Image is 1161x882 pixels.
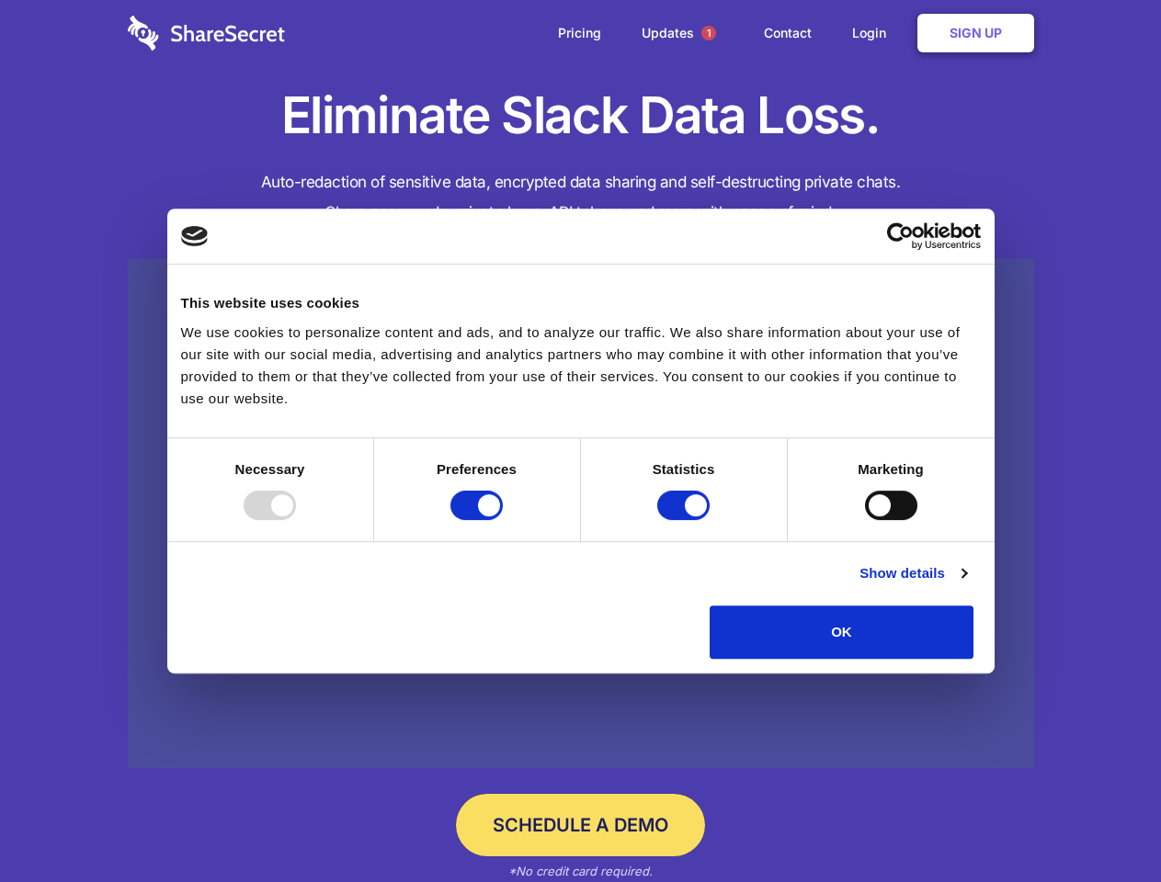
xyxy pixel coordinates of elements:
button: OK [710,605,973,659]
a: Wistia video thumbnail [128,259,1034,769]
a: Usercentrics Cookiebot - opens in a new window [820,222,981,250]
img: logo-wordmark-white-trans-d4663122ce5f474addd5e946df7df03e33cb6a1c49d2221995e7729f52c070b2.svg [128,16,285,51]
h1: Eliminate Slack Data Loss. [128,83,1034,149]
span: 1 [701,26,716,40]
img: logo [181,226,209,246]
a: Schedule a Demo [456,794,705,856]
strong: Preferences [437,461,517,477]
a: Login [834,5,914,62]
em: *No credit card required. [508,864,653,878]
div: This website uses cookies [181,292,981,314]
strong: Marketing [858,461,924,477]
a: Show details [859,562,966,584]
a: Contact [746,5,830,62]
a: Pricing [540,5,620,62]
div: We use cookies to personalize content and ads, and to analyze our traffic. We also share informat... [181,322,981,410]
strong: Statistics [653,461,715,477]
strong: Necessary [235,461,305,477]
a: Sign Up [917,14,1034,52]
h4: Auto-redaction of sensitive data, encrypted data sharing and self-destructing private chats. Shar... [128,167,1034,228]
